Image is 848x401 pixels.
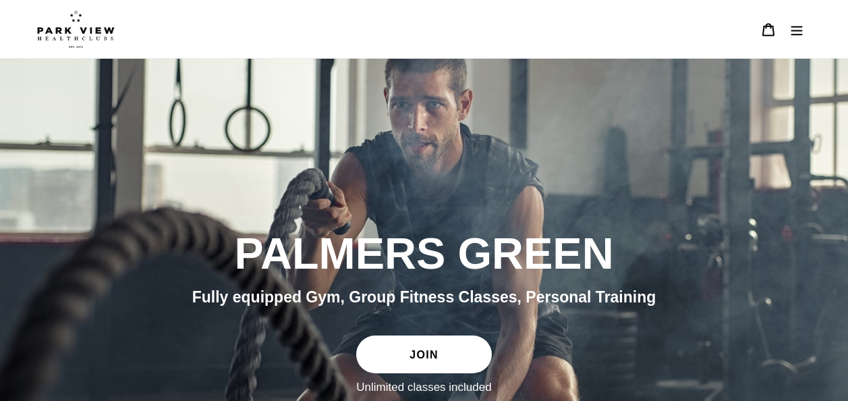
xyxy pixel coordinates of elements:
[37,10,115,48] img: Park view health clubs is a gym near you.
[356,380,491,395] label: Unlimited classes included
[356,336,491,373] a: JOIN
[57,228,792,280] h2: PALMERS GREEN
[192,288,656,306] span: Fully equipped Gym, Group Fitness Classes, Personal Training
[783,15,811,44] button: Menu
